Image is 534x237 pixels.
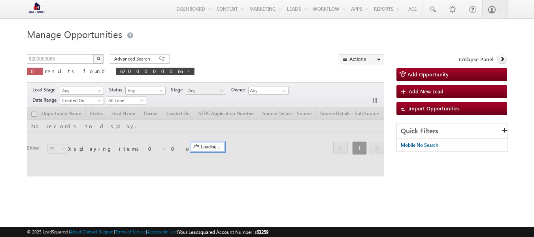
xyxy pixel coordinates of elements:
span: Add New Lead [409,88,443,95]
span: Created On [60,97,101,104]
span: 0 [31,68,39,74]
span: Your Leadsquared Account Number is [178,229,268,235]
a: Any [60,87,104,95]
span: Status [109,86,125,93]
span: Advanced Search [114,55,153,63]
a: About [70,229,81,234]
input: Type to Search [248,87,289,95]
a: Terms of Service [115,229,146,234]
a: Acceptable Use [147,229,177,234]
span: All Time [106,97,144,104]
span: Collapse Panel [459,56,493,63]
span: Date Range [32,97,60,104]
span: 63259 [257,229,268,235]
span: Mobile No Search [401,142,438,148]
a: Any [125,87,166,95]
span: Lead Stage [32,86,58,93]
a: All Time [106,97,146,104]
button: Actions [339,54,384,64]
span: © 2025 LeadSquared | | | | | [27,228,268,236]
a: Contact Support [83,229,114,234]
a: Show All Items [278,87,288,95]
span: 6200000066 [120,68,183,74]
div: Quick Filters [397,123,508,139]
span: Stage [171,86,186,93]
img: Custom Logo [27,2,47,16]
span: Any [60,87,101,94]
span: Any [186,87,224,94]
a: Created On [60,97,104,104]
span: Any [126,87,163,94]
a: Any [186,87,226,95]
span: Owner [231,86,248,93]
div: Loading... [191,142,225,152]
span: results found [45,68,108,74]
span: Import Opportunities [408,105,460,112]
img: Search [96,57,100,61]
span: Add Opportunity [408,71,449,78]
span: Manage Opportunities [27,28,122,40]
